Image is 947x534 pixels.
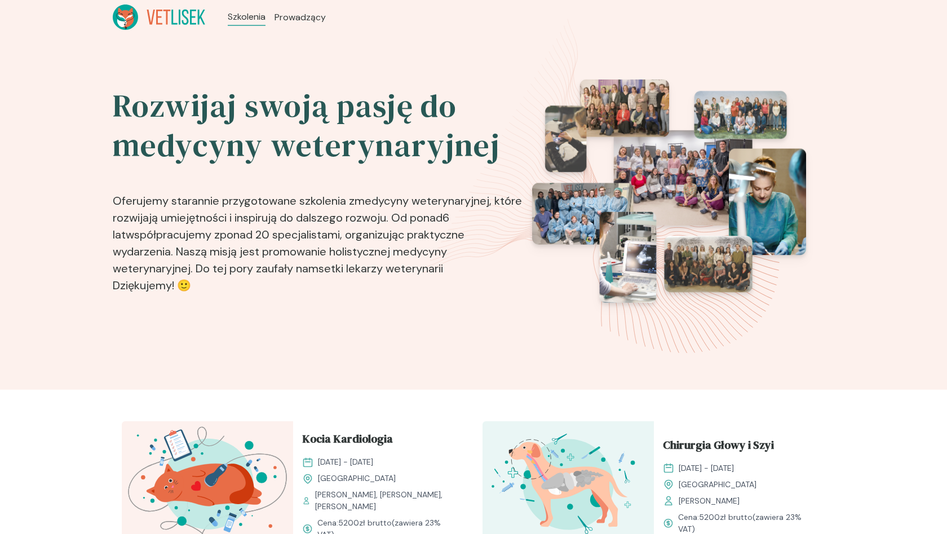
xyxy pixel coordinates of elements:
p: Oferujemy starannie przygotowane szkolenia z , które rozwijają umiejętności i inspirują do dalsze... [113,174,524,298]
span: [PERSON_NAME], [PERSON_NAME], [PERSON_NAME] [315,489,455,513]
img: eventsPhotosRoll2.png [532,80,806,303]
b: ponad 20 specjalistami [220,227,340,242]
span: [GEOGRAPHIC_DATA] [318,473,396,484]
b: medycyny weterynaryjnej [355,193,489,208]
h2: Rozwijaj swoją pasję do medycyny weterynaryjnej [113,86,524,165]
b: setki lekarzy weterynarii [318,261,443,276]
span: [DATE] - [DATE] [679,462,734,474]
span: 5200 zł brutto [699,512,753,522]
a: Szkolenia [228,10,265,24]
span: [DATE] - [DATE] [318,456,373,468]
span: Chirurgia Głowy i Szyi [663,436,774,458]
span: [PERSON_NAME] [679,495,740,507]
span: 5200 zł brutto [338,518,392,528]
a: Kocia Kardiologia [302,430,455,452]
a: Chirurgia Głowy i Szyi [663,436,816,458]
a: Prowadzący [275,11,326,24]
span: [GEOGRAPHIC_DATA] [679,479,756,491]
span: Kocia Kardiologia [302,430,393,452]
